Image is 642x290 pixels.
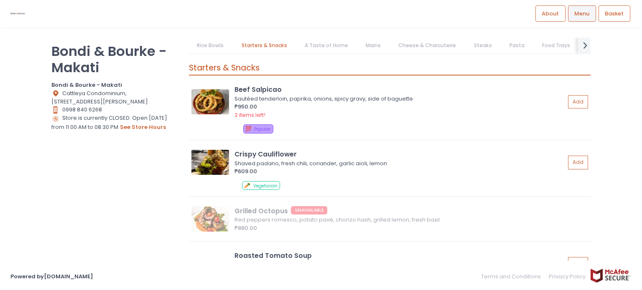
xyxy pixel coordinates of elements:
[568,156,588,169] button: Add
[233,38,295,53] a: Starters & Snacks
[191,252,229,277] img: Roasted Tomato Soup
[10,272,93,280] a: Powered by[DOMAIN_NAME]
[189,38,232,53] a: Rice Bowls
[568,5,596,21] a: Menu
[244,182,250,189] span: 🥕
[10,6,25,21] img: logo
[234,149,565,159] div: Crispy Cauliflower
[358,38,389,53] a: Mains
[590,268,632,283] img: mcafee-secure
[191,89,229,114] img: Beef Salpicao
[542,10,559,18] span: About
[234,159,563,168] div: Shaved padano, fresh chili, coriander, garlic aioli, lemon
[568,95,588,109] button: Add
[605,10,624,18] span: Basket
[390,38,464,53] a: Cheese & Charcuterie
[254,126,271,132] span: Popular
[120,123,166,132] button: see store hours
[534,38,578,53] a: Food Trays
[51,43,178,76] p: Bondi & Bourke - Makati
[189,62,260,73] span: Starters & Snacks
[574,10,589,18] span: Menu
[234,251,565,260] div: Roasted Tomato Soup
[234,111,265,119] span: 2 items left!
[466,38,500,53] a: Steaks
[535,5,566,21] a: About
[51,114,178,131] div: Store is currently CLOSED. Open [DATE] from 11:00 AM to 08:30 PM
[296,38,356,53] a: A Taste of Home
[245,125,252,133] span: 💯
[545,268,590,285] a: Privacy Policy
[234,103,565,111] div: ₱950.00
[234,167,565,176] div: ₱609.00
[568,257,588,271] button: Add
[481,268,545,285] a: Terms and Conditions
[51,81,122,89] b: Bondi & Bourke - Makati
[191,150,229,175] img: Crispy Cauliflower
[501,38,532,53] a: Pasta
[234,95,563,103] div: Sautéed tenderloin, paprika, onions, spicy gravy, side of baguette
[51,106,178,114] div: 0998 840 6268
[51,89,178,106] div: Cattleya Condominium, [STREET_ADDRESS][PERSON_NAME]
[234,85,565,94] div: Beef Salpicao
[253,183,278,189] span: Vegetarian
